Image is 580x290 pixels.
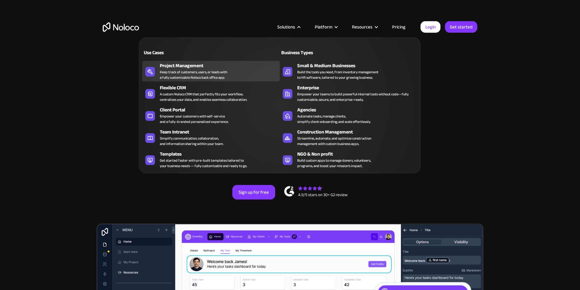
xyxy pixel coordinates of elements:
div: Resources [344,23,385,31]
a: Pricing [385,23,413,31]
a: AgenciesAutomate tasks, manage clients,simplify client onboarding, and scale effortlessly. [280,105,417,126]
h1: Custom No-Code Business Apps Platform [103,79,477,84]
a: Sign up for free [232,185,275,199]
div: Streamline, automate, and optimize construction management with custom business apps. [297,136,371,147]
a: Business Types [280,45,417,59]
div: Keep track of customers, users, or leads with a fully customizable Noloco back office app. [160,69,227,80]
a: home [103,22,139,32]
div: Construction Management [297,128,420,136]
div: Build the tools you need, from inventory management to HR software, tailored to your growing busi... [297,69,379,80]
div: Empower your teams to build powerful internal tools without code—fully customizable, secure, and ... [297,91,414,102]
a: Get started [445,21,477,33]
div: A custom Noloco CRM that perfectly fits your workflow, centralizes your data, and enables seamles... [160,91,247,102]
a: NGO & Non profitBuild custom apps to manage donors, volunteers,programs, and boost your mission’s... [280,149,417,170]
div: Automate tasks, manage clients, simplify client onboarding, and scale effortlessly. [297,114,371,124]
div: Simplify communication, collaboration, and information sharing within your team. [160,136,224,147]
a: Construction ManagementStreamline, automate, and optimize constructionmanagement with custom busi... [280,127,417,148]
div: Use Cases [142,49,208,56]
div: Project Management [160,62,282,69]
div: Flexible CRM [160,84,282,91]
div: Team Intranet [160,128,282,136]
div: Enterprise [297,84,420,91]
div: Solutions [270,23,307,31]
div: Resources [352,23,372,31]
div: Platform [315,23,332,31]
nav: Solutions [139,29,420,173]
div: Solutions [277,23,295,31]
div: Client Portal [160,106,282,114]
a: Small & Medium BusinessesBuild the tools you need, from inventory managementto HR software, tailo... [280,61,417,81]
a: Use Cases [142,45,280,59]
div: Build custom apps to manage donors, volunteers, programs, and boost your mission’s impact. [297,158,371,169]
a: Client PortalEmpower your customers with self-serviceand a fully-branded personalized experience. [142,105,280,126]
div: Business Types [280,49,346,56]
a: Project ManagementKeep track of customers, users, or leads witha fully customizable Noloco back o... [142,61,280,81]
div: Platform [307,23,344,31]
a: EnterpriseEmpower your teams to build powerful internal tools without code—fully customizable, se... [280,83,417,104]
div: Templates [160,150,282,158]
a: Login [420,21,440,33]
h2: Business Apps for Teams [103,90,477,138]
div: NGO & Non profit [297,150,420,158]
div: Get started faster with pre-built templates tailored to your business needs — fully customizable ... [160,158,247,169]
div: Empower your customers with self-service and a fully-branded personalized experience. [160,114,229,124]
a: Team IntranetSimplify communication, collaboration,and information sharing within your team. [142,127,280,148]
div: Small & Medium Businesses [297,62,420,69]
div: Agencies [297,106,420,114]
a: Flexible CRMA custom Noloco CRM that perfectly fits your workflow,centralizes your data, and enab... [142,83,280,104]
a: TemplatesGet started faster with pre-built templates tailored toyour business needs — fully custo... [142,149,280,170]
